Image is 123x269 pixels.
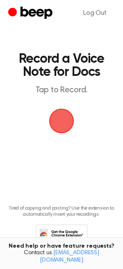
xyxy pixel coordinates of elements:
h1: Record a Voice Note for Docs [15,52,108,79]
img: Beep Logo [49,109,74,133]
a: Log Out [75,3,115,23]
p: Tired of copying and pasting? Use the extension to automatically insert your recordings. [7,205,116,218]
span: Contact us [5,250,118,264]
a: [EMAIL_ADDRESS][DOMAIN_NAME] [40,250,99,263]
p: Tap to Record. [15,85,108,96]
a: Beep [8,5,55,21]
